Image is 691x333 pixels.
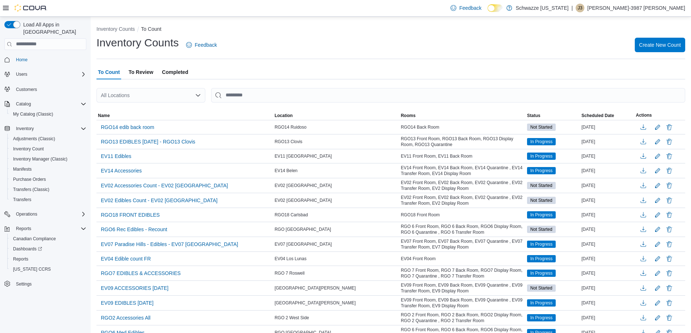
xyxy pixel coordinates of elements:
[13,100,86,108] span: Catalog
[162,65,188,79] span: Completed
[98,136,198,147] button: RGO13 EDIBLES [DATE] - RGO13 Clovis
[275,212,308,218] span: RGO18 Carlsbad
[101,124,154,131] span: RGO14 edib back room
[587,4,685,12] p: [PERSON_NAME]-3987 [PERSON_NAME]
[653,165,662,176] button: Edit count details
[665,269,674,278] button: Delete
[101,138,195,145] span: RGO13 EDIBLES [DATE] - RGO13 Clovis
[13,100,34,108] button: Catalog
[4,51,86,308] nav: Complex example
[275,113,293,118] span: Location
[7,254,89,264] button: Reports
[101,241,238,248] span: EV07 Paradise Hills - Edibles - EV07 [GEOGRAPHIC_DATA]
[399,237,526,251] div: EV07 Front Room, EV07 Back Room, EV07 Quarantine , EV07 Transfer Room, EV7 Display Room
[527,138,556,145] span: In Progress
[101,255,151,262] span: EV04 Edible count FR
[399,193,526,208] div: EV02 Front Room, EV02 Back Room, EV02 Quarantine , EV02 Transfer Room, EV2 Display Room
[530,270,552,276] span: In Progress
[580,123,634,132] div: [DATE]
[527,270,556,277] span: In Progress
[7,195,89,205] button: Transfers
[16,87,37,92] span: Customers
[399,152,526,161] div: EV11 Front Room, EV11 Back Room
[399,266,526,280] div: RGO 7 Front Room, RGO 7 Back Room, RGO7 Display Room, RGO 7 Quarantine , RGO 7 Transfer Room
[101,270,181,277] span: RGO7 EDIBLES & ACCESSORIES
[653,195,662,206] button: Edit count details
[13,266,51,272] span: [US_STATE] CCRS
[1,69,89,79] button: Users
[527,197,556,204] span: Not Started
[580,196,634,205] div: [DATE]
[516,4,569,12] p: Schwazze [US_STATE]
[665,196,674,205] button: Delete
[399,222,526,237] div: RGO 6 Front Room, RGO 6 Back Room, RGO6 Display Room, RGO 6 Quarantine , RGO 6 Transfer Room
[275,270,305,276] span: RGO 7 Roswell
[580,284,634,292] div: [DATE]
[20,21,86,36] span: Load All Apps in [GEOGRAPHIC_DATA]
[275,168,297,174] span: EV14 Belen
[527,211,556,218] span: In Progress
[10,265,86,274] span: Washington CCRS
[10,165,86,174] span: Manifests
[399,281,526,295] div: EV09 Front Room, EV09 Back Room, EV09 Quarantine , EV09 Transfer Room, EV9 Display Room
[101,197,218,204] span: EV02 Edibles Count - EV02 [GEOGRAPHIC_DATA]
[527,284,556,292] span: Not Started
[13,85,40,94] a: Customers
[16,226,31,232] span: Reports
[636,112,652,118] span: Actions
[16,57,28,63] span: Home
[665,137,674,146] button: Delete
[653,209,662,220] button: Edit count details
[10,265,54,274] a: [US_STATE] CCRS
[98,165,145,176] button: EV14 Accessories
[10,110,56,118] a: My Catalog (Classic)
[13,197,31,203] span: Transfers
[13,166,32,172] span: Manifests
[10,255,86,263] span: Reports
[527,124,556,131] span: Not Started
[653,312,662,323] button: Edit count details
[7,134,89,144] button: Adjustments (Classic)
[10,185,52,194] a: Transfers (Classic)
[10,185,86,194] span: Transfers (Classic)
[448,1,484,15] a: Feedback
[13,70,30,79] button: Users
[530,124,552,130] span: Not Started
[399,111,526,120] button: Rooms
[13,124,37,133] button: Inventory
[98,297,156,308] button: EV09 EDIBLES [DATE]
[16,71,27,77] span: Users
[665,240,674,249] button: Delete
[665,166,674,175] button: Delete
[527,167,556,174] span: In Progress
[665,152,674,161] button: Delete
[195,41,217,49] span: Feedback
[13,84,86,93] span: Customers
[13,187,49,192] span: Transfers (Classic)
[275,226,331,232] span: RGO [GEOGRAPHIC_DATA]
[399,254,526,263] div: EV04 Front Room
[13,280,34,288] a: Settings
[98,180,231,191] button: EV02 Accessories Count - EV02 [GEOGRAPHIC_DATA]
[530,226,552,233] span: Not Started
[580,240,634,249] div: [DATE]
[101,284,168,292] span: EV09 ACCESSORIES [DATE]
[128,65,153,79] span: To Review
[527,182,556,189] span: Not Started
[10,245,86,253] span: Dashboards
[665,225,674,234] button: Delete
[653,224,662,235] button: Edit count details
[399,178,526,193] div: EV02 Front Room, EV02 Back Room, EV02 Quarantine , EV02 Transfer Room, EV2 Display Room
[96,25,685,34] nav: An example of EuiBreadcrumbs
[13,136,55,142] span: Adjustments (Classic)
[10,165,34,174] a: Manifests
[665,181,674,190] button: Delete
[13,176,46,182] span: Purchase Orders
[580,313,634,322] div: [DATE]
[580,299,634,307] div: [DATE]
[15,4,47,12] img: Cova
[96,111,273,120] button: Name
[98,312,153,323] button: RGO2 Accessories All
[7,174,89,184] button: Purchase Orders
[101,226,167,233] span: RGO6 Rec Edibles - Recount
